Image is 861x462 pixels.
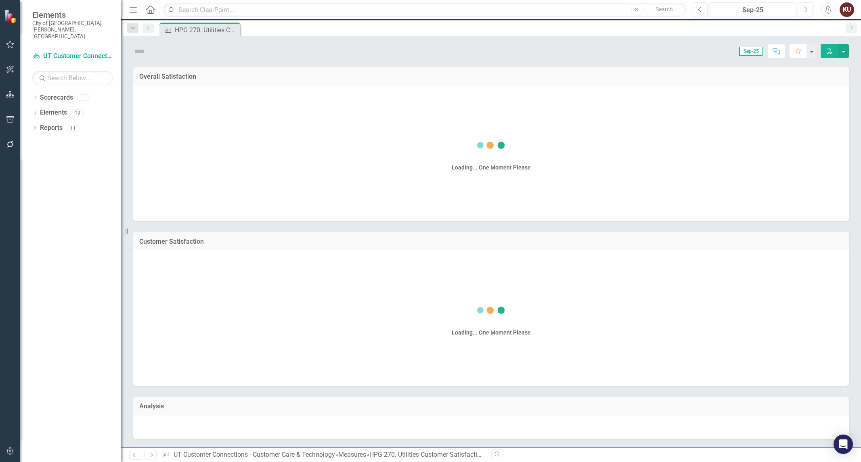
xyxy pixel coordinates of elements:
button: Search [644,4,685,15]
small: City of [GEOGRAPHIC_DATA][PERSON_NAME], [GEOGRAPHIC_DATA] [32,20,113,40]
a: UT Customer Connections - Customer Care & Technology [32,52,113,61]
div: 19 [71,109,84,116]
h3: Analysis [139,403,843,410]
div: 11 [67,125,80,132]
span: Sep-25 [739,47,763,56]
div: Loading... One Moment Please [452,328,531,337]
div: HPG 270. Utilities Customer Satisfaction Results [369,451,507,458]
span: Elements [32,10,113,20]
div: » » [162,450,485,460]
img: ClearPoint Strategy [4,9,18,23]
button: Sep-25 [710,2,796,17]
h3: Customer Satisfaction [139,238,843,245]
div: Open Intercom Messenger [834,435,853,454]
a: UT Customer Connections - Customer Care & Technology [174,451,335,458]
a: Measures [338,451,366,458]
a: Elements [40,108,67,117]
span: Search [656,6,673,13]
input: Search Below... [32,71,113,85]
div: HPG 270. Utilities Customer Satisfaction Results [175,25,238,35]
a: Reports [40,123,63,133]
h3: Overall Satisfaction [139,73,843,80]
a: Scorecards [40,93,73,102]
button: KU [840,2,854,17]
input: Search ClearPoint... [163,3,687,17]
div: Loading... One Moment Please [452,163,531,171]
div: Sep-25 [713,5,793,15]
img: Not Defined [133,45,146,58]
